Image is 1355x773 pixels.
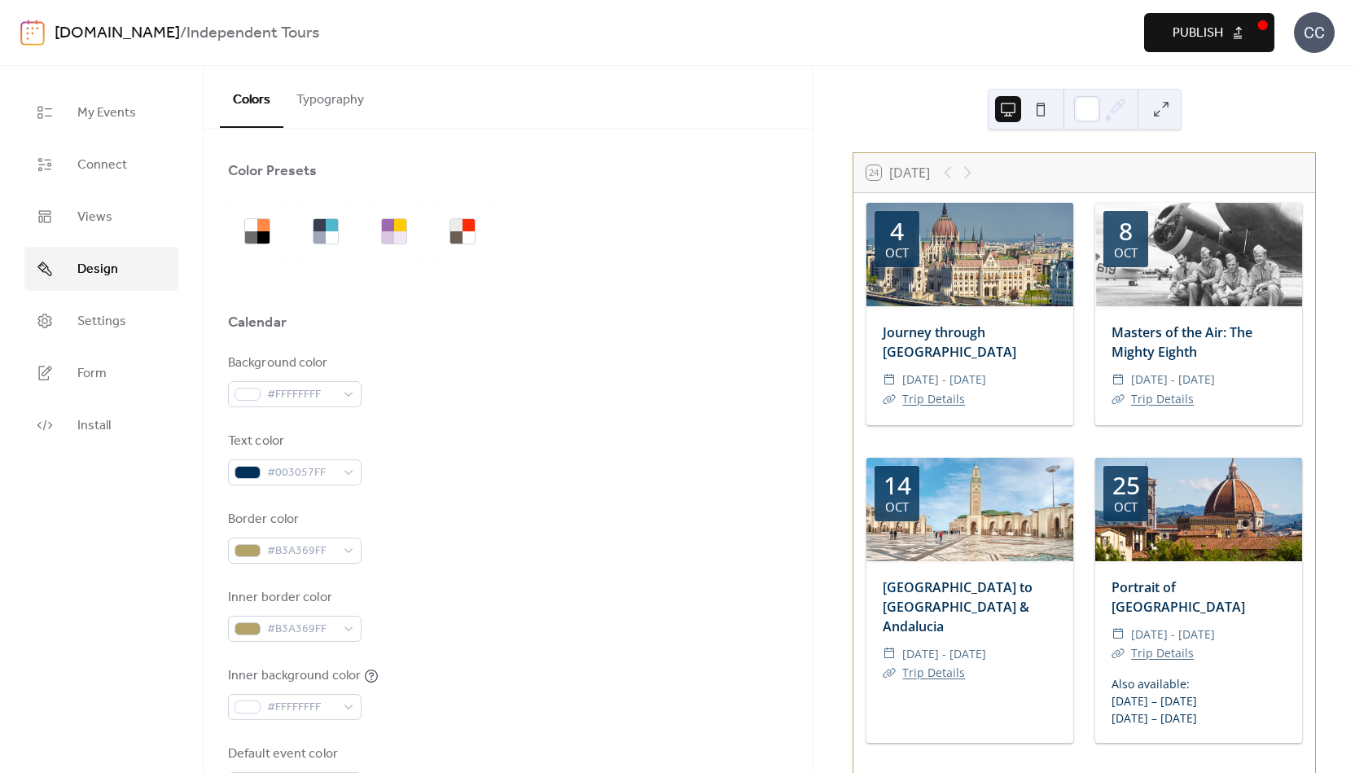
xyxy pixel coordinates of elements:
div: 4 [890,219,904,244]
a: Journey through [GEOGRAPHIC_DATA] [883,323,1016,361]
div: Inner border color [228,588,358,608]
a: Form [24,351,178,395]
span: #B3A369FF [267,620,335,639]
span: Connect [77,156,127,175]
div: ​ [1112,643,1125,663]
div: ​ [883,644,896,664]
button: Typography [283,66,377,126]
span: [DATE] - [DATE] [902,370,986,389]
div: ​ [883,663,896,683]
div: CC [1294,12,1335,53]
span: Settings [77,312,126,332]
a: Portrait of [GEOGRAPHIC_DATA] [1112,578,1245,616]
span: #FFFFFFFF [267,385,335,405]
span: Publish [1173,24,1223,43]
b: / [180,18,186,49]
span: #FFFFFFFF [267,698,335,718]
div: Oct [1114,501,1138,513]
div: Inner background color [228,666,361,686]
a: Design [24,247,178,291]
span: My Events [77,103,136,123]
a: [GEOGRAPHIC_DATA] to [GEOGRAPHIC_DATA] & Andalucia [883,578,1033,635]
span: Views [77,208,112,227]
div: ​ [1112,370,1125,389]
a: Trip Details [1131,645,1194,661]
div: ​ [883,370,896,389]
a: [DOMAIN_NAME] [55,18,180,49]
div: Oct [885,247,909,259]
a: Trip Details [902,665,965,680]
span: Install [77,416,111,436]
div: 14 [884,473,911,498]
a: Settings [24,299,178,343]
a: Trip Details [902,391,965,406]
div: 8 [1119,219,1133,244]
a: Connect [24,143,178,187]
button: Colors [220,66,283,128]
span: Form [77,364,107,384]
div: Color Presets [228,161,317,181]
div: Default event color [228,744,358,764]
span: #003057FF [267,463,335,483]
div: ​ [1112,625,1125,644]
div: Border color [228,510,358,529]
div: Oct [885,501,909,513]
div: ​ [1112,389,1125,409]
div: Text color [228,432,358,451]
span: [DATE] - [DATE] [1131,625,1215,644]
span: [DATE] - [DATE] [902,644,986,664]
div: 25 [1112,473,1140,498]
span: Design [77,260,118,279]
a: Views [24,195,178,239]
b: Independent Tours [186,18,319,49]
button: Publish [1144,13,1274,52]
a: Masters of the Air: The Mighty Eighth [1112,323,1252,361]
div: ​ [883,389,896,409]
a: My Events [24,90,178,134]
img: logo [20,20,45,46]
div: Background color [228,354,358,373]
a: Install [24,403,178,447]
div: Also available: [DATE] – [DATE] [DATE] – [DATE] [1095,675,1302,727]
div: Oct [1114,247,1138,259]
a: Trip Details [1131,391,1194,406]
span: [DATE] - [DATE] [1131,370,1215,389]
div: Calendar [228,313,287,332]
span: #B3A369FF [267,542,335,561]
